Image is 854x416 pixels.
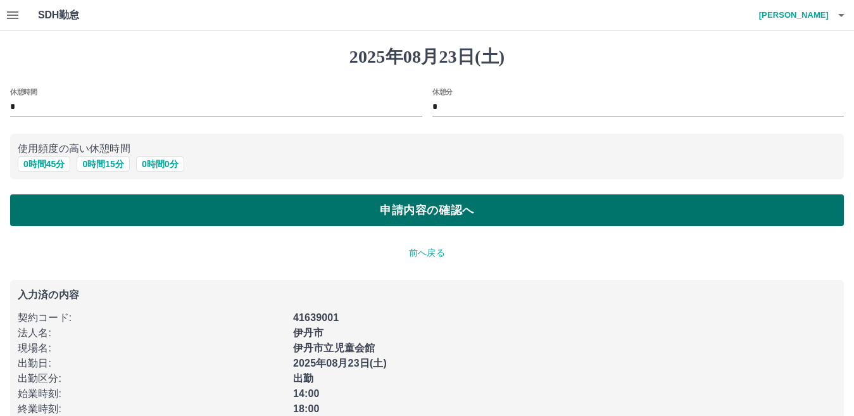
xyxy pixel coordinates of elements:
b: 伊丹市 [293,327,323,338]
p: 使用頻度の高い休憩時間 [18,141,836,156]
b: 2025年08月23日(土) [293,358,387,369]
label: 休憩時間 [10,87,37,96]
b: 14:00 [293,388,320,399]
b: 出勤 [293,373,313,384]
label: 休憩分 [432,87,453,96]
p: 始業時刻 : [18,386,286,401]
p: 現場名 : [18,341,286,356]
p: 契約コード : [18,310,286,325]
p: 前へ戻る [10,246,844,260]
button: 0時間0分 [136,156,184,172]
p: 出勤区分 : [18,371,286,386]
p: 法人名 : [18,325,286,341]
button: 0時間45分 [18,156,70,172]
button: 申請内容の確認へ [10,194,844,226]
b: 18:00 [293,403,320,414]
button: 0時間15分 [77,156,129,172]
h1: 2025年08月23日(土) [10,46,844,68]
b: 伊丹市立児童会館 [293,343,375,353]
p: 入力済の内容 [18,290,836,300]
p: 出勤日 : [18,356,286,371]
b: 41639001 [293,312,339,323]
